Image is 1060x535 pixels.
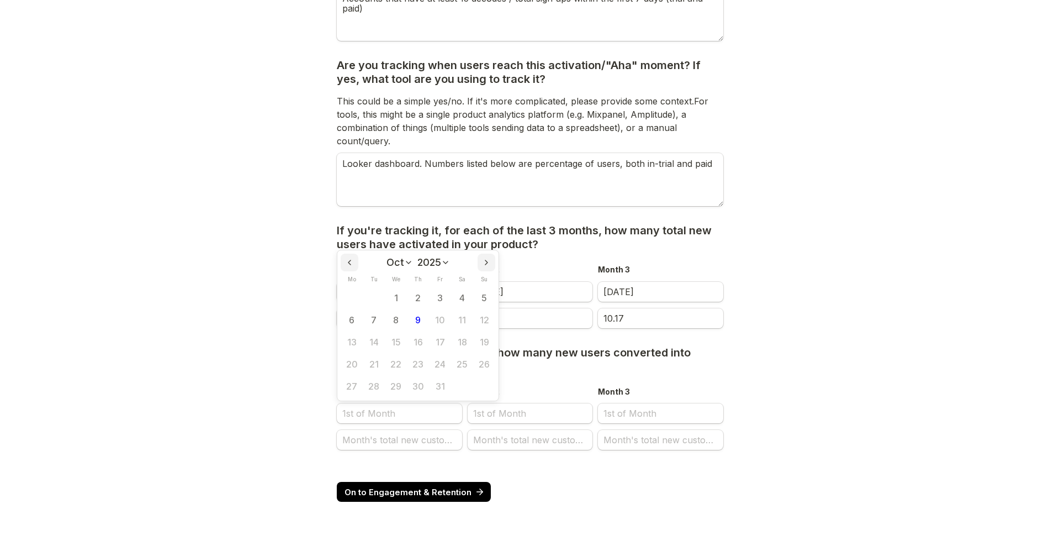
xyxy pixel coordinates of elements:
th: Fr [429,271,451,287]
button: Oct 12, 2025 [473,309,495,331]
button: Oct 4, 2025 [451,287,473,309]
input: Month 2 [468,403,593,423]
th: Su [473,271,495,287]
button: Oct 14, 2025 [363,331,385,353]
button: Oct 3, 2025 [429,287,451,309]
h3: If you're tracking it, for each of the last 3 months, how many total new users have activated in ... [337,224,723,251]
button: Previous month [341,254,358,271]
th: Sa [451,271,473,287]
input: Month 3 [598,282,723,302]
button: Oct 10, 2025 [429,309,451,331]
button: Oct 29, 2025 [385,375,407,397]
input: Month's total new customers [598,430,723,450]
button: Oct 18, 2025 [451,331,473,353]
button: Oct 16, 2025 [407,331,429,353]
button: Oct 21, 2025 [363,353,385,375]
button: Oct 8, 2025 [385,309,407,331]
button: Oct 7, 2025 [363,309,385,331]
input: Month's total new customers [337,430,462,450]
input: Month 3 [598,403,723,423]
button: Oct 27, 2025 [341,375,363,397]
button: Oct 22, 2025 [385,353,407,375]
button: Oct 13, 2025 [341,331,363,353]
button: Oct 19, 2025 [473,331,495,353]
input: Month's total new customers [468,430,593,450]
label: Month 3 [598,386,633,398]
th: Mo [341,271,363,287]
label: Month 3 [598,264,633,276]
table: Oct 2025 [341,271,495,397]
input: Month's total activated [598,308,723,328]
button: Oct 6, 2025 [341,309,363,331]
th: Th [407,271,429,287]
input: Month 1 [337,403,462,423]
button: Oct 17, 2025 [429,331,451,353]
button: Oct 15, 2025 [385,331,407,353]
h3: Are you tracking when users reach this activation/"Aha" moment? If yes, what tool are you using t... [337,59,723,86]
p: This could be a simple yes/no. If it's more complicated, please provide some context. [337,95,723,148]
textarea: Are you tracking when users reach this activation/"Aha" moment? If yes, what tool are you using t... [337,153,723,206]
button: Oct 2, 2025 [407,287,429,309]
button: Oct 20, 2025 [341,353,363,375]
input: Month's total activated [468,308,593,328]
button: Oct 28, 2025 [363,375,385,397]
button: Next month [478,254,495,271]
button: Oct 11, 2025 [451,309,473,331]
h3: For each of the last 3 months, how many new users converted into paying customers? [337,346,723,374]
button: Oct 31, 2025 [429,375,451,397]
button: Oct 23, 2025 [407,353,429,375]
button: Today, Oct 9, 2025 [407,309,429,331]
button: Oct 24, 2025 [429,353,451,375]
button: Oct 1, 2025 [385,287,407,309]
button: Oct 5, 2025 [473,287,495,309]
button: Oct 30, 2025 [407,375,429,397]
button: Oct 26, 2025 [473,353,495,375]
input: Month 2 [468,282,593,302]
th: We [385,271,407,287]
button: Oct 25, 2025 [451,353,473,375]
button: On to Engagement & Retention [337,482,491,502]
th: Tu [363,271,385,287]
span: On to Engagement & Retention [344,488,471,496]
